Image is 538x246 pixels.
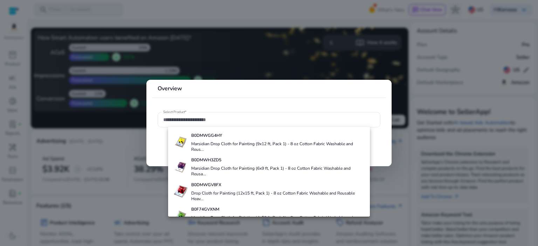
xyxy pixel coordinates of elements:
img: 617DXtMdrPL.jpg [174,209,188,223]
mat-label: Select Product* [163,110,187,114]
b: B0DMWGV8FX [191,182,221,188]
h4: Drop Cloth for Painting (12x15 ft, Pack 1) - 8 oz Cotton Fabric Washable and Reusable Heav... [191,190,365,202]
h4: Marsidian Drop Cloth for Painting (4x50 ft, Pack 1) - 8 oz Cotton Fabric Washable and Reus... [191,215,365,226]
b: Overview [158,85,182,92]
b: B0F74GVXNM [191,206,219,212]
img: 41MQ+Kx67xL._AC_US100_.jpg [174,184,188,198]
img: 61W1bdM13wL.jpg [174,160,188,174]
h4: Marsidian Drop Cloth for Painting (9x12 ft, Pack 1) - 8 oz Cotton Fabric Washable and Reus... [191,141,365,152]
b: B0DMWH3ZD5 [191,157,221,163]
h4: Marsidian Drop Cloth for Painting (6x9 ft, Pack 1) - 8 oz Cotton Fabric Washable and Reusa... [191,166,365,177]
b: B0DMWGG4HY [191,133,222,138]
img: 31eneZ8JZUL.jpg [174,135,188,149]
